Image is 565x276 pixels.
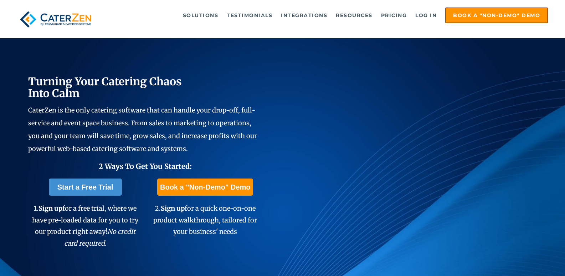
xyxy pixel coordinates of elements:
[17,7,94,31] img: caterzen
[49,179,122,196] a: Start a Free Trial
[223,8,276,22] a: Testimonials
[332,8,376,22] a: Resources
[28,106,257,153] span: CaterZen is the only catering software that can handle your drop-off, full-service and event spac...
[412,8,440,22] a: Log in
[161,204,185,212] span: Sign up
[502,248,557,268] iframe: Help widget launcher
[277,8,331,22] a: Integrations
[99,162,192,171] span: 2 Ways To Get You Started:
[64,227,136,247] em: No credit card required.
[377,8,411,22] a: Pricing
[179,8,222,22] a: Solutions
[153,204,257,236] span: 2. for a quick one-on-one product walkthrough, tailored for your business' needs
[38,204,62,212] span: Sign up
[32,204,138,247] span: 1. for a free trial, where we have pre-loaded data for you to try our product right away!
[28,75,182,100] span: Turning Your Catering Chaos Into Calm
[108,7,548,23] div: Navigation Menu
[445,7,548,23] a: Book a "Non-Demo" Demo
[157,179,253,196] a: Book a "Non-Demo" Demo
